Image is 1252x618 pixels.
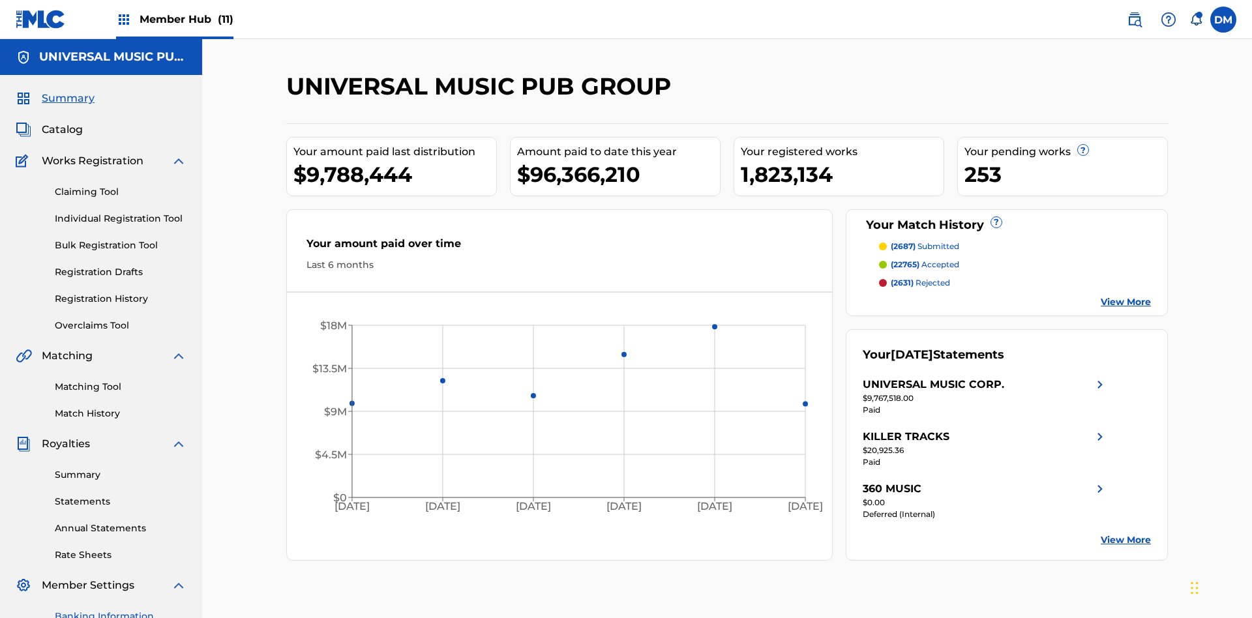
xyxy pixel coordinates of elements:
span: ? [1078,145,1088,155]
p: rejected [891,277,950,289]
div: Paid [863,404,1108,416]
tspan: $13.5M [312,362,347,375]
div: 1,823,134 [741,160,944,189]
div: Your Match History [863,216,1152,234]
div: $20,925.36 [863,445,1108,456]
span: Summary [42,91,95,106]
div: Your amount paid over time [306,236,812,258]
span: (11) [218,13,233,25]
tspan: $9M [324,405,347,418]
div: 253 [964,160,1167,189]
div: Your registered works [741,144,944,160]
div: User Menu [1210,7,1236,33]
div: Your pending works [964,144,1167,160]
img: right chevron icon [1092,429,1108,445]
a: Match History [55,407,186,420]
div: Help [1155,7,1182,33]
div: Last 6 months [306,258,812,272]
iframe: Chat Widget [1187,555,1252,618]
img: expand [171,153,186,169]
img: right chevron icon [1092,481,1108,497]
tspan: $18M [320,319,347,332]
img: Top Rightsholders [116,12,132,27]
img: Royalties [16,436,31,452]
span: Member Settings [42,578,134,593]
div: 360 MUSIC [863,481,921,497]
a: View More [1101,533,1151,547]
a: SummarySummary [16,91,95,106]
tspan: [DATE] [698,501,733,513]
span: Works Registration [42,153,143,169]
div: Deferred (Internal) [863,508,1108,520]
span: ? [991,217,1002,228]
div: $9,788,444 [293,160,496,189]
tspan: [DATE] [335,501,370,513]
a: KILLER TRACKSright chevron icon$20,925.36Paid [863,429,1108,468]
img: Accounts [16,50,31,65]
span: Matching [42,348,93,364]
a: (22765) accepted [879,259,1152,271]
img: Catalog [16,122,31,138]
a: 360 MUSICright chevron icon$0.00Deferred (Internal) [863,481,1108,520]
a: UNIVERSAL MUSIC CORP.right chevron icon$9,767,518.00Paid [863,377,1108,416]
span: (2631) [891,278,914,287]
div: Paid [863,456,1108,468]
tspan: [DATE] [607,501,642,513]
tspan: [DATE] [788,501,824,513]
span: (22765) [891,259,919,269]
img: expand [171,578,186,593]
div: $0.00 [863,497,1108,508]
span: (2687) [891,241,916,251]
a: (2631) rejected [879,277,1152,289]
span: Royalties [42,436,90,452]
a: Public Search [1122,7,1148,33]
span: Member Hub [140,12,233,27]
a: (2687) submitted [879,241,1152,252]
div: Your Statements [863,346,1004,364]
a: Overclaims Tool [55,319,186,332]
a: Claiming Tool [55,185,186,199]
div: KILLER TRACKS [863,429,949,445]
img: expand [171,436,186,452]
a: Bulk Registration Tool [55,239,186,252]
img: search [1127,12,1142,27]
tspan: [DATE] [516,501,551,513]
h2: UNIVERSAL MUSIC PUB GROUP [286,72,678,101]
tspan: [DATE] [425,501,460,513]
img: Member Settings [16,578,31,593]
a: Matching Tool [55,380,186,394]
img: Works Registration [16,153,33,169]
p: submitted [891,241,959,252]
span: Catalog [42,122,83,138]
img: Summary [16,91,31,106]
a: Statements [55,495,186,508]
div: Amount paid to date this year [517,144,720,160]
img: Matching [16,348,32,364]
p: accepted [891,259,959,271]
div: UNIVERSAL MUSIC CORP. [863,377,1004,392]
a: Individual Registration Tool [55,212,186,226]
a: View More [1101,295,1151,309]
div: Your amount paid last distribution [293,144,496,160]
a: Registration History [55,292,186,306]
a: Rate Sheets [55,548,186,562]
tspan: $4.5M [315,449,347,461]
a: Registration Drafts [55,265,186,279]
img: expand [171,348,186,364]
img: MLC Logo [16,10,66,29]
div: Drag [1191,568,1199,608]
img: help [1161,12,1176,27]
div: $9,767,518.00 [863,392,1108,404]
a: Summary [55,468,186,482]
div: Notifications [1189,13,1202,26]
tspan: $0 [333,492,347,504]
span: [DATE] [891,347,933,362]
a: Annual Statements [55,522,186,535]
a: CatalogCatalog [16,122,83,138]
h5: UNIVERSAL MUSIC PUB GROUP [39,50,186,65]
img: right chevron icon [1092,377,1108,392]
div: $96,366,210 [517,160,720,189]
